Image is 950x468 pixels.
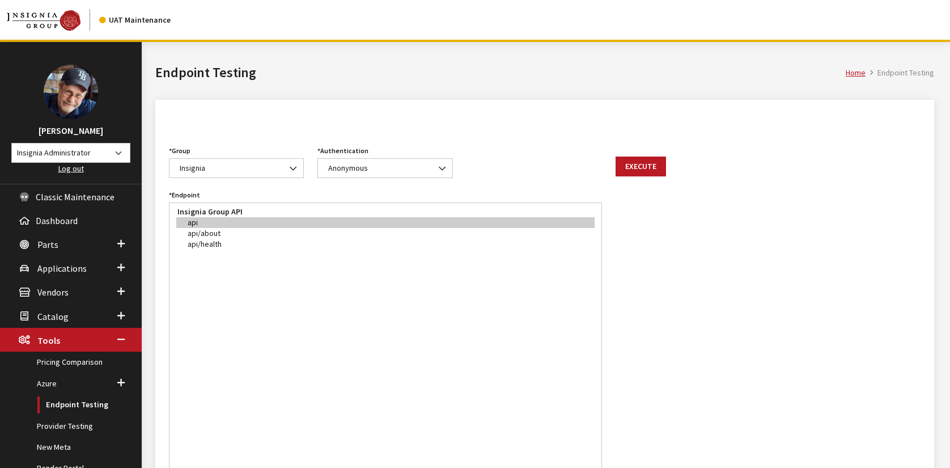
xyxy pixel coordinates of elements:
[317,158,452,178] span: Anonymous
[169,146,190,156] label: *Group
[169,158,304,178] span: Insignia
[44,65,98,119] img: Ray Goodwin
[36,215,78,226] span: Dashboard
[7,9,99,31] a: Insignia Group logo
[846,68,866,78] a: Home
[155,62,846,83] h1: Endpoint Testing
[11,124,130,137] h3: [PERSON_NAME]
[36,191,114,203] span: Classic Maintenance
[99,14,171,26] div: UAT Maintenance
[616,157,666,176] button: Execute
[37,311,69,322] span: Catalog
[325,162,445,174] span: Anonymous
[317,146,368,156] label: *Authentication
[7,10,80,31] img: Catalog Maintenance
[169,190,200,200] label: *Endpoint
[176,162,296,174] span: Insignia
[176,239,595,250] option: api/health
[37,378,57,389] span: Azure
[37,287,69,298] span: Vendors
[176,217,595,228] option: api
[58,163,84,174] a: Log out
[176,228,595,239] option: api/about
[866,67,934,79] li: Endpoint Testing
[37,335,60,346] span: Tools
[37,239,58,250] span: Parts
[37,263,87,274] span: Applications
